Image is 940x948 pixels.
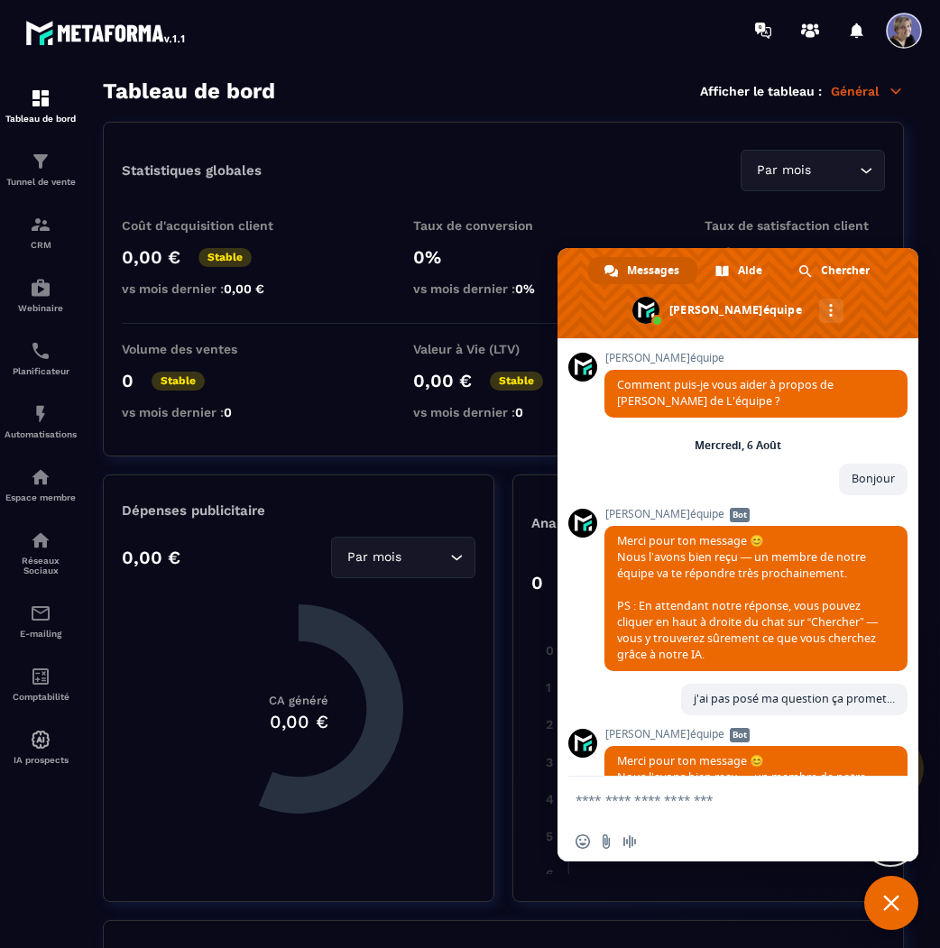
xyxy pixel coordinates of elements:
p: vs mois dernier : [122,281,302,296]
p: vs mois dernier : [413,405,594,419]
span: Par mois [343,548,405,567]
img: logo [25,16,188,49]
a: formationformationCRM [5,200,77,263]
img: formation [30,151,51,172]
span: Envoyer un fichier [599,834,613,849]
p: Tableau de bord [5,114,77,124]
p: Volume des ventes [122,342,302,356]
img: email [30,603,51,624]
p: Tunnel de vente [5,177,77,187]
a: Aide [699,257,780,284]
a: emailemailE-mailing [5,589,77,652]
p: Comptabilité [5,692,77,702]
p: vs mois dernier : [413,281,594,296]
img: automations [30,466,51,488]
span: 0 [224,405,232,419]
span: Message audio [622,834,637,849]
p: Analyse des Leads [531,515,708,531]
div: Search for option [331,537,475,578]
a: accountantaccountantComptabilité [5,652,77,715]
a: automationsautomationsWebinaire [5,263,77,327]
tspan: 5 [546,829,553,843]
p: Webinaire [5,303,77,313]
span: [PERSON_NAME]équipe [604,352,908,364]
span: Insérer un emoji [576,834,590,849]
span: 0 [515,405,523,419]
p: Planificateur [5,366,77,376]
span: Merci pour ton message 😊 Nous l’avons bien reçu — un membre de notre équipe va te répondre très p... [617,533,878,662]
img: social-network [30,529,51,551]
textarea: Entrez votre message... [576,777,864,822]
p: 0,00 € [122,246,180,268]
p: Coût d'acquisition client [122,218,302,233]
tspan: 4 [546,792,554,806]
span: Merci pour ton message 😊 Nous l’avons bien reçu — un membre de notre équipe va te répondre très p... [617,753,878,882]
img: scheduler [30,340,51,362]
div: Search for option [741,150,885,191]
p: Afficher le tableau : [700,84,822,98]
p: Stable [490,372,543,391]
span: 0,00 € [224,281,264,296]
a: automationsautomationsAutomatisations [5,390,77,453]
a: automationsautomationsEspace membre [5,453,77,516]
a: formationformationTunnel de vente [5,137,77,200]
span: Chercher [821,257,870,284]
span: j'ai pas posé ma question ça promet... [694,691,895,706]
span: Comment puis-je vous aider à propos de [PERSON_NAME] de L'équipe ? [617,377,834,409]
p: 0 [531,572,543,594]
input: Search for option [815,161,855,180]
a: schedulerschedulerPlanificateur [5,327,77,390]
tspan: 2 [546,717,553,732]
span: [PERSON_NAME]équipe [604,508,908,520]
span: Par mois [752,161,815,180]
a: formationformationTableau de bord [5,74,77,137]
span: Bot [730,508,750,522]
p: E-mailing [5,629,77,639]
div: Mercredi, 6 Août [695,440,781,451]
img: accountant [30,666,51,687]
tspan: 1 [546,680,551,695]
p: Dépenses publicitaire [122,502,475,519]
input: Search for option [405,548,446,567]
img: b-badge-o.b3b20ee6.svg [705,246,752,294]
a: Chercher [782,257,888,284]
p: Espace membre [5,492,77,502]
img: automations [30,403,51,425]
a: Messages [588,257,697,284]
img: formation [30,87,51,109]
p: Valeur à Vie (LTV) [413,342,594,356]
span: Bonjour [852,471,895,486]
p: Statistiques globales [122,162,262,179]
p: Général [831,83,904,99]
span: 0% [515,281,535,296]
img: formation [30,214,51,235]
img: automations [30,277,51,299]
a: Fermer le chat [864,876,918,930]
p: 0% [413,246,594,268]
span: Messages [627,257,679,284]
tspan: 0 [546,643,554,658]
h3: Tableau de bord [103,78,275,104]
span: Bot [730,728,750,742]
tspan: 3 [546,755,553,769]
a: social-networksocial-networkRéseaux Sociaux [5,516,77,589]
p: Stable [198,248,252,267]
img: automations [30,729,51,750]
p: 0,00 € [413,370,472,391]
p: Automatisations [5,429,77,439]
p: 0,00 € [122,547,180,568]
span: Aide [738,257,762,284]
p: Stable [152,372,205,391]
p: Taux de satisfaction client [705,218,885,233]
tspan: 6 [546,867,554,881]
p: vs mois dernier : [122,405,302,419]
p: CRM [5,240,77,250]
span: [PERSON_NAME]équipe [604,728,908,741]
p: Taux de conversion [413,218,594,233]
p: Réseaux Sociaux [5,556,77,575]
p: 0 [122,370,134,391]
p: IA prospects [5,755,77,765]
